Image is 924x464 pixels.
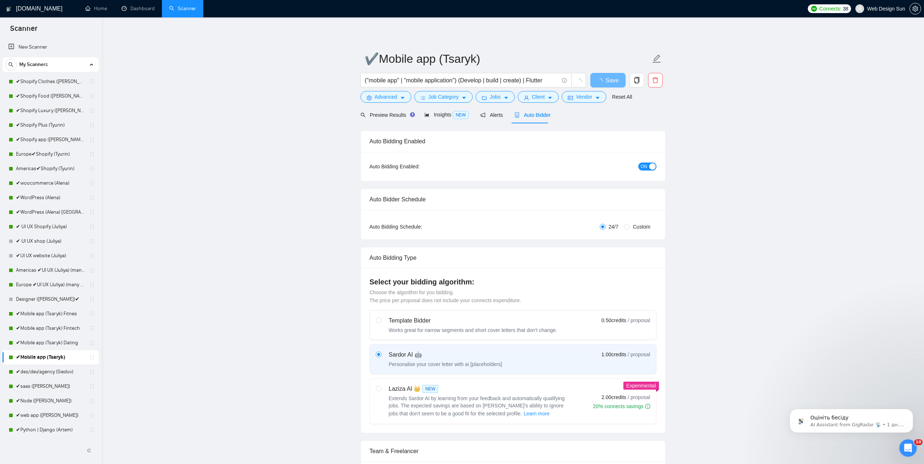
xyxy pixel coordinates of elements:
[89,93,95,99] span: holder
[909,6,921,12] a: setting
[422,385,438,393] span: NEW
[389,316,557,325] div: Template Bidder
[626,383,656,389] span: Experimental
[16,132,85,147] a: ✔Shopify app ([PERSON_NAME])
[5,59,17,70] button: search
[562,78,567,83] span: info-circle
[89,398,95,404] span: holder
[370,441,656,461] div: Team & Freelancer
[370,189,656,210] div: Auto Bidder Schedule
[593,403,650,410] div: 20% connects savings
[89,282,95,288] span: holder
[602,393,626,401] span: 2.00 credits
[89,253,95,259] span: holder
[5,62,16,67] span: search
[606,76,619,85] span: Save
[370,277,656,287] h4: Select your bidding algorithm:
[16,423,85,437] a: ✔Python | Django (Artem)
[85,5,107,12] a: homeHome
[89,412,95,418] span: holder
[89,325,95,331] span: holder
[16,321,85,336] a: ✔Mobile app (Tsaryk) Fintech
[16,118,85,132] a: ✔Shopify Plus (Tyurin)
[370,247,656,268] div: Auto Bidding Type
[590,73,626,87] button: Save
[602,350,626,358] span: 1.00 credits
[568,95,573,100] span: idcard
[843,5,848,13] span: 38
[523,409,550,418] button: Laziza AI NEWExtends Sardor AI by learning from your feedback and automatically qualifying jobs. ...
[480,112,485,118] span: notification
[367,95,372,100] span: setting
[562,91,606,103] button: idcardVendorcaret-down
[811,6,817,12] img: upwork-logo.png
[16,379,85,394] a: ✔saas ([PERSON_NAME])
[8,40,93,54] a: New Scanner
[361,112,366,118] span: search
[490,93,501,101] span: Jobs
[89,267,95,273] span: holder
[548,95,553,100] span: caret-down
[428,93,459,101] span: Job Category
[476,91,515,103] button: folderJobscaret-down
[16,350,85,365] a: ✔Mobile app (Tsaryk)
[89,296,95,302] span: holder
[16,249,85,263] a: ✔UI UX website (Juliya)
[16,74,85,89] a: ✔Shopify Clothes ([PERSON_NAME])
[4,23,43,38] span: Scanner
[375,93,397,101] span: Advanced
[89,108,95,114] span: holder
[89,137,95,143] span: holder
[89,79,95,85] span: holder
[910,6,921,12] span: setting
[89,151,95,157] span: holder
[504,95,509,100] span: caret-down
[16,205,85,219] a: ✔WordPress (Alena) [GEOGRAPHIC_DATA]
[524,410,550,418] span: Learn more
[648,77,662,83] span: delete
[89,311,95,317] span: holder
[16,234,85,249] a: ✔ UI UX shop (Juliya)
[89,340,95,346] span: holder
[16,103,85,118] a: ✔Shopify Luxury ([PERSON_NAME])
[16,437,85,452] a: ✔laravel | vue | react ([PERSON_NAME])
[414,385,421,393] span: 👑
[89,383,95,389] span: holder
[16,89,85,103] a: ✔Shopify Food ([PERSON_NAME])
[89,122,95,128] span: holder
[409,111,416,118] div: Tooltip anchor
[86,447,94,454] span: double-left
[89,224,95,230] span: holder
[370,163,465,171] div: Auto Bidding Enabled:
[370,131,656,152] div: Auto Bidding Enabled
[19,57,48,72] span: My Scanners
[16,161,85,176] a: Americas✔Shopify (Tyurin)
[16,336,85,350] a: ✔Mobile app (Tsaryk) Dating
[89,166,95,172] span: holder
[365,50,651,68] input: Scanner name...
[89,238,95,244] span: holder
[16,219,85,234] a: ✔ UI UX Shopify (Juliya)
[16,278,85,292] a: Europe ✔UI UX (Juliya) (many posts)
[857,6,862,11] span: user
[414,91,473,103] button: barsJob Categorycaret-down
[576,93,592,101] span: Vendor
[597,78,606,84] span: loading
[89,369,95,375] span: holder
[909,3,921,15] button: setting
[16,394,85,408] a: ✔Node ([PERSON_NAME])
[169,5,196,12] a: searchScanner
[532,93,545,101] span: Client
[779,394,924,444] iframe: Intercom notifications сообщение
[365,76,559,85] input: Search Freelance Jobs...
[518,91,559,103] button: userClientcaret-down
[514,112,550,118] span: Auto Bidder
[641,163,647,171] span: ON
[595,95,600,100] span: caret-down
[652,54,662,63] span: edit
[606,223,621,231] span: 24/7
[6,3,11,15] img: logo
